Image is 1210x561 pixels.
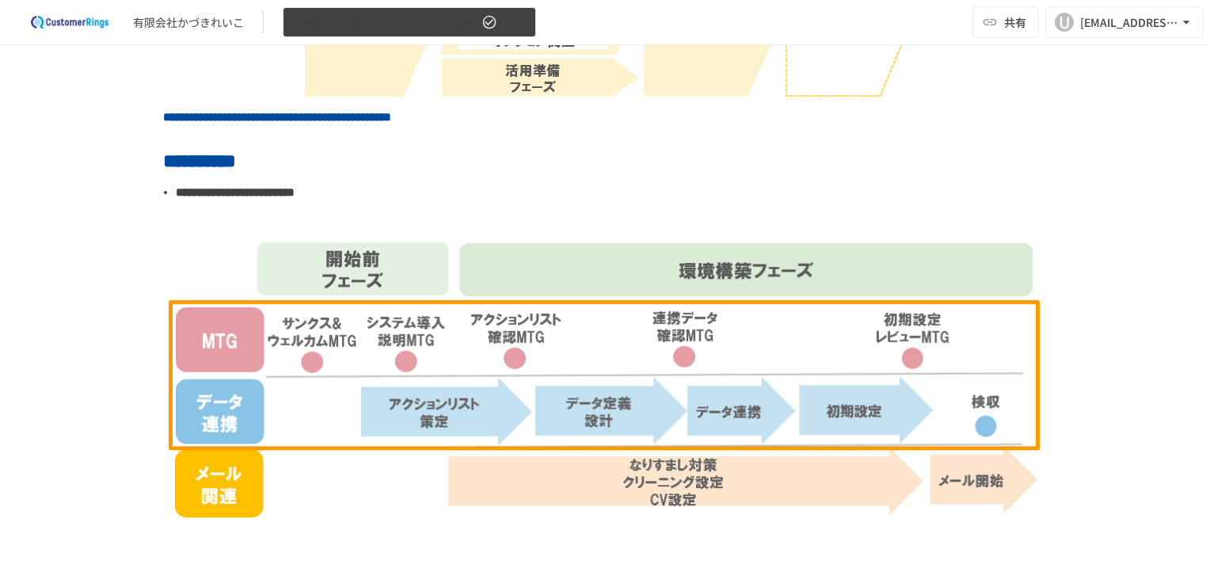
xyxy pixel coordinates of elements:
span: 共有 [1004,13,1026,31]
div: 有限会社かづきれいこ [133,14,244,31]
span: 2-2.環境構築フェーズ（データ連携） [293,13,478,32]
div: [EMAIL_ADDRESS][DOMAIN_NAME] [1080,13,1178,32]
img: 6kbtBY0OlLkqHZZ9EjpJT6u9L9muINQP7gxLH2e9g27 [163,236,1047,521]
button: 共有 [972,6,1039,38]
div: U [1055,13,1074,32]
button: 2-2.環境構築フェーズ（データ連携） [283,7,536,38]
img: 2eEvPB0nRDFhy0583kMjGN2Zv6C2P7ZKCFl8C3CzR0M [19,10,120,35]
button: U[EMAIL_ADDRESS][DOMAIN_NAME] [1045,6,1204,38]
